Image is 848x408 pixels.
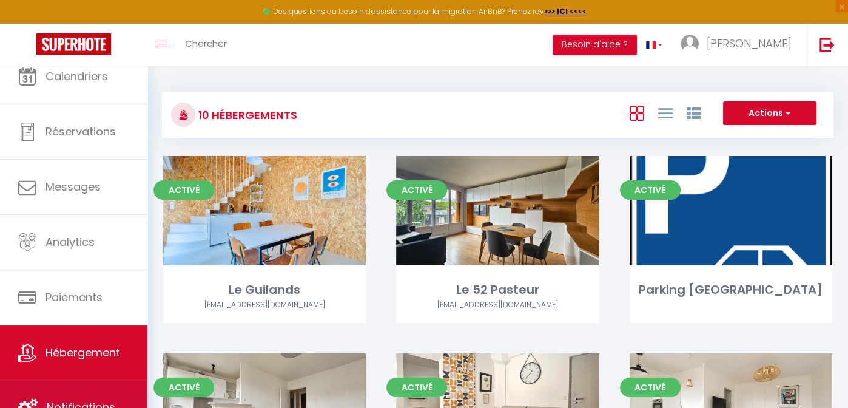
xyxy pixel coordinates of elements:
img: ... [681,35,699,53]
span: Activé [153,180,214,200]
div: Airbnb [163,299,366,311]
span: Réservations [45,124,116,139]
div: Le Guilands [163,280,366,299]
a: Vue par Groupe [686,103,701,123]
span: Calendriers [45,69,108,84]
a: >>> ICI <<<< [544,6,587,16]
div: Parking [GEOGRAPHIC_DATA] [630,280,832,299]
div: Airbnb [396,299,599,311]
span: Activé [620,378,681,397]
div: Le 52 Pasteur [396,280,599,299]
a: ... [PERSON_NAME] [671,24,807,66]
img: logout [819,37,835,52]
span: [PERSON_NAME] [707,36,792,51]
span: Chercher [185,37,227,50]
span: Messages [45,179,101,194]
h3: 10 Hébergements [195,101,297,129]
a: Vue en Liste [658,103,672,123]
span: Paiements [45,290,103,305]
span: Activé [386,180,447,200]
span: Activé [386,378,447,397]
button: Actions [723,101,816,126]
button: Besoin d'aide ? [553,35,637,55]
span: Activé [153,378,214,397]
a: Vue en Box [629,103,644,123]
img: Super Booking [36,33,111,55]
span: Hébergement [45,345,120,360]
span: Activé [620,180,681,200]
a: Chercher [176,24,236,66]
span: Analytics [45,234,95,250]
